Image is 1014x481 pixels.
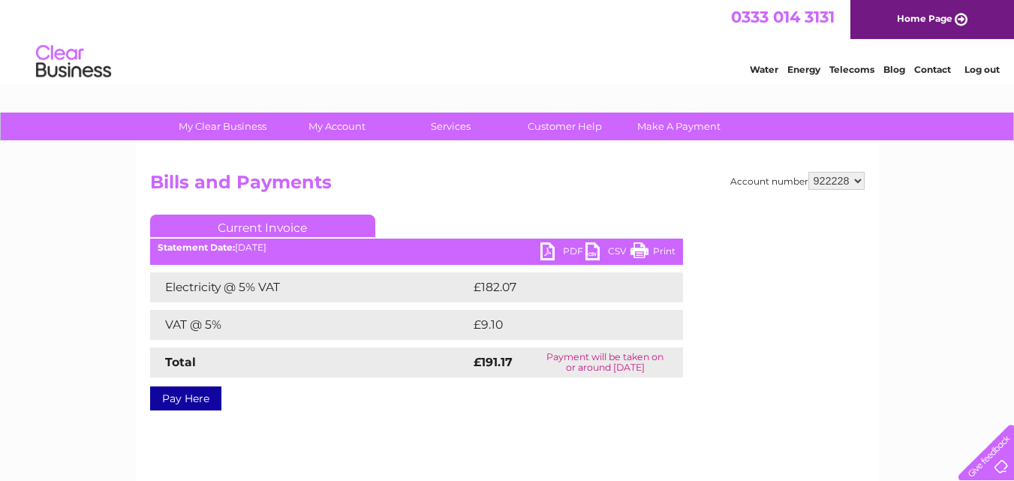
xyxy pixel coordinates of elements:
[829,64,874,75] a: Telecoms
[158,242,235,253] b: Statement Date:
[150,242,683,253] div: [DATE]
[275,113,399,140] a: My Account
[730,172,865,190] div: Account number
[528,347,683,377] td: Payment will be taken on or around [DATE]
[731,8,835,26] a: 0333 014 3131
[787,64,820,75] a: Energy
[540,242,585,264] a: PDF
[165,355,196,369] strong: Total
[35,39,112,85] img: logo.png
[617,113,741,140] a: Make A Payment
[150,272,470,302] td: Electricity @ 5% VAT
[150,310,470,340] td: VAT @ 5%
[630,242,675,264] a: Print
[470,310,647,340] td: £9.10
[389,113,513,140] a: Services
[914,64,951,75] a: Contact
[150,215,375,237] a: Current Invoice
[153,8,862,73] div: Clear Business is a trading name of Verastar Limited (registered in [GEOGRAPHIC_DATA] No. 3667643...
[964,64,1000,75] a: Log out
[503,113,627,140] a: Customer Help
[883,64,905,75] a: Blog
[161,113,284,140] a: My Clear Business
[585,242,630,264] a: CSV
[150,172,865,200] h2: Bills and Payments
[750,64,778,75] a: Water
[150,386,221,410] a: Pay Here
[474,355,513,369] strong: £191.17
[470,272,655,302] td: £182.07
